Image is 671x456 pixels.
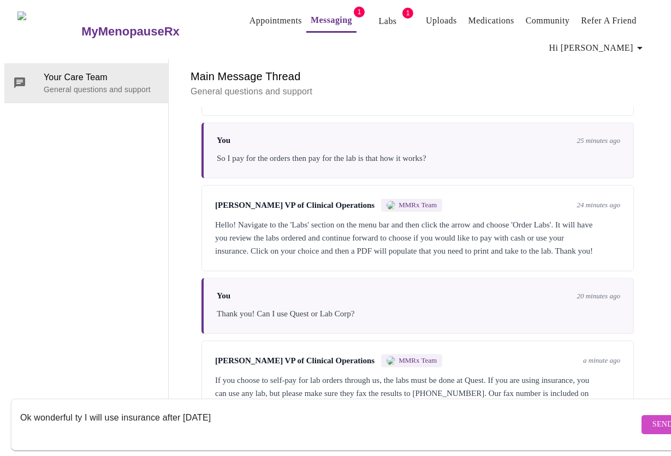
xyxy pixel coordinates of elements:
[217,136,230,145] span: You
[464,10,519,32] button: Medications
[217,307,620,320] div: Thank you! Can I use Quest or Lab Corp?
[311,13,352,28] a: Messaging
[306,9,357,33] button: Messaging
[402,8,413,19] span: 1
[370,10,405,32] button: Labs
[387,356,395,365] img: MMRX
[379,14,397,29] a: Labs
[526,13,570,28] a: Community
[217,152,620,165] div: So I pay for the orders then pay for the lab is that how it works?
[426,13,457,28] a: Uploads
[399,201,437,209] span: MMRx Team
[581,13,637,28] a: Refer a Friend
[245,10,306,32] button: Appointments
[421,10,461,32] button: Uploads
[17,11,80,52] img: MyMenopauseRx Logo
[44,84,159,95] p: General questions and support
[577,136,620,145] span: 25 minutes ago
[545,37,651,59] button: Hi [PERSON_NAME]
[577,10,641,32] button: Refer a Friend
[387,201,395,209] img: MMRX
[577,292,620,301] span: 20 minutes ago
[354,7,365,17] span: 1
[250,13,302,28] a: Appointments
[4,63,168,103] div: Your Care TeamGeneral questions and support
[20,407,639,442] textarea: Send a message about your appointment
[577,201,620,209] span: 24 minutes ago
[191,85,645,98] p: General questions and support
[191,68,645,85] h6: Main Message Thread
[81,25,180,39] h3: MyMenopauseRx
[44,71,159,84] span: Your Care Team
[583,356,620,365] span: a minute ago
[399,356,437,365] span: MMRx Team
[215,374,620,413] div: If you choose to self-pay for lab orders through us, the labs must be done at Quest. If you are u...
[215,356,375,365] span: [PERSON_NAME] VP of Clinical Operations
[468,13,514,28] a: Medications
[217,291,230,301] span: You
[215,201,375,210] span: [PERSON_NAME] VP of Clinical Operations
[215,218,620,257] div: Hello! Navigate to the 'Labs' section on the menu bar and then click the arrow and choose 'Order ...
[521,10,574,32] button: Community
[549,40,646,56] span: Hi [PERSON_NAME]
[80,13,223,51] a: MyMenopauseRx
